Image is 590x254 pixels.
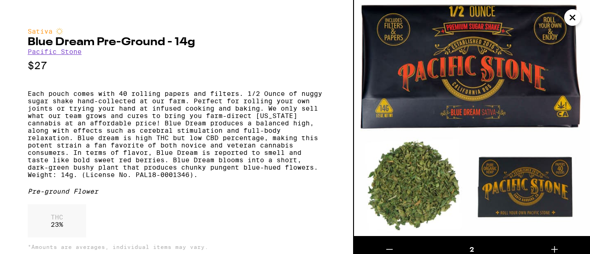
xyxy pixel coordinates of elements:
p: *Amounts are averages, individual items may vary. [28,244,325,250]
span: Hi. Need any help? [6,6,66,14]
p: THC [51,213,63,221]
div: 23 % [28,204,86,237]
div: Sativa [28,28,325,35]
p: $27 [28,60,325,71]
a: Pacific Stone [28,48,82,55]
div: Pre-ground Flower [28,188,325,195]
p: Each pouch comes with 40 rolling papers and filters. 1/2 Ounce of nuggy sugar shake hand-collecte... [28,90,325,178]
button: Close [564,9,581,26]
h2: Blue Dream Pre-Ground - 14g [28,37,325,48]
img: sativaColor.svg [56,28,63,35]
